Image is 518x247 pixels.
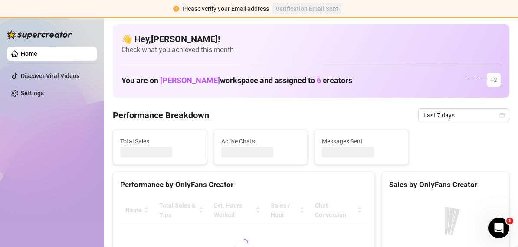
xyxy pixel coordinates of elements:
h1: You are on workspace and assigned to creators [121,76,352,85]
span: 6 [317,76,321,85]
a: Home [21,50,37,57]
div: Sales by OnlyFans Creator [389,179,502,191]
div: Please verify your Email address [183,4,269,13]
span: [PERSON_NAME] [160,76,220,85]
span: Messages Sent [322,136,401,146]
h4: 👋 Hey, [PERSON_NAME] ! [121,33,501,45]
span: Check what you achieved this month [121,45,501,55]
span: 1 [506,218,513,224]
iframe: Intercom live chat [488,218,509,238]
button: Verification Email Sent [272,3,341,14]
span: + 2 [490,75,497,84]
span: exclamation-circle [173,6,179,12]
span: calendar [499,113,505,118]
a: Settings [21,90,44,97]
span: Active Chats [221,136,301,146]
span: Total Sales [120,136,200,146]
div: Performance by OnlyFans Creator [120,179,367,191]
img: logo-BBDzfeDw.svg [7,30,72,39]
a: Discover Viral Videos [21,72,79,79]
h4: Performance Breakdown [113,109,209,121]
span: Last 7 days [423,109,504,122]
div: — — — — [468,73,501,87]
